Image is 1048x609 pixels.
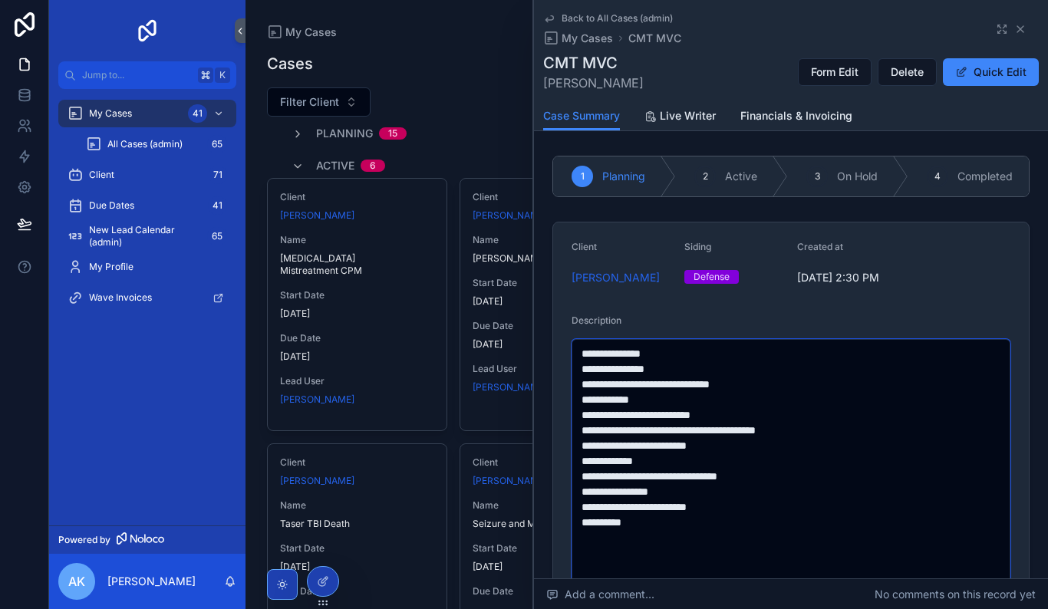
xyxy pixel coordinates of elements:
span: 2 [703,170,708,183]
button: Jump to...K [58,61,236,89]
span: Wave Invoices [89,291,152,304]
span: Back to All Cases (admin) [562,12,673,25]
span: Planning [316,126,373,141]
span: Siding [684,241,711,252]
a: Case Summary [543,102,620,131]
span: Client [473,456,628,469]
span: Name [280,234,435,246]
span: Planning [602,169,645,184]
span: 3 [815,170,820,183]
span: New Lead Calendar (admin) [89,224,201,249]
a: [PERSON_NAME] [280,209,354,222]
img: App logo [135,18,160,43]
a: My Cases41 [58,100,236,127]
span: Live Writer [660,108,716,123]
span: 1 [581,170,585,183]
span: No comments on this record yet [875,587,1036,602]
span: Lead User [280,375,435,387]
a: New Lead Calendar (admin)65 [58,222,236,250]
span: Due Date [280,332,435,344]
div: 41 [208,196,227,215]
div: scrollable content [49,89,246,331]
span: [DATE] [280,351,435,363]
span: Powered by [58,534,110,546]
span: [PERSON_NAME] [543,74,644,92]
span: [DATE] 2:30 PM [797,270,898,285]
h1: Cases [267,53,313,74]
a: Live Writer [644,102,716,133]
span: Lead User [473,363,628,375]
span: Name [473,234,628,246]
a: [PERSON_NAME] [473,381,547,393]
span: Name [473,499,628,512]
a: Wave Invoices [58,284,236,311]
span: 4 [934,170,941,183]
span: Form Edit [811,64,859,80]
span: Start Date [473,542,628,555]
span: Client [89,169,114,181]
a: My Profile [58,253,236,281]
a: Back to All Cases (admin) [543,12,673,25]
span: K [216,69,229,81]
span: Client [473,191,628,203]
span: Financials & Invoicing [740,108,852,123]
button: Form Edit [798,58,872,86]
a: All Cases (admin)65 [77,130,236,158]
div: 65 [207,227,227,245]
a: CMT MVC [628,31,681,46]
a: Financials & Invoicing [740,102,852,133]
a: [PERSON_NAME] [280,475,354,487]
span: Start Date [473,277,628,289]
span: My Cases [562,31,613,46]
p: [PERSON_NAME] [107,574,196,589]
span: [DATE] [280,561,435,573]
a: [PERSON_NAME] [280,393,354,406]
span: Taser TBI Death [280,518,435,530]
a: [PERSON_NAME] [572,270,660,285]
span: My Cases [89,107,132,120]
span: My Cases [285,25,337,40]
span: Client [280,456,435,469]
span: Active [316,158,354,173]
span: Client [280,191,435,203]
div: Defense [694,270,730,284]
span: Seizure and MVC [473,518,628,530]
span: Description [572,314,621,326]
span: [DATE] [280,308,435,320]
div: 15 [388,127,397,140]
a: Powered by [49,525,246,554]
span: On Hold [837,169,878,184]
span: [DATE] [473,561,628,573]
span: AK [68,572,85,591]
span: Client [572,241,597,252]
div: 6 [370,160,376,172]
span: Due Date [473,320,628,332]
span: Created at [797,241,843,252]
span: My Profile [89,261,133,273]
button: Delete [878,58,937,86]
a: [PERSON_NAME] [473,475,547,487]
span: Active [725,169,757,184]
span: [PERSON_NAME] IME [473,252,628,265]
span: Delete [891,64,924,80]
span: Due Date [280,585,435,597]
a: Client[PERSON_NAME]Name[MEDICAL_DATA] Mistreatment CPMStart Date[DATE]Due Date[DATE]Lead User[PER... [267,178,448,431]
h1: CMT MVC [543,52,644,74]
span: Start Date [280,289,435,301]
div: 71 [209,166,227,184]
span: Jump to... [82,69,192,81]
button: Select Button [267,87,371,117]
div: 65 [207,135,227,153]
span: Filter Client [280,94,339,110]
a: [PERSON_NAME] [473,209,547,222]
span: All Cases (admin) [107,138,183,150]
span: Name [280,499,435,512]
a: Client71 [58,161,236,189]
